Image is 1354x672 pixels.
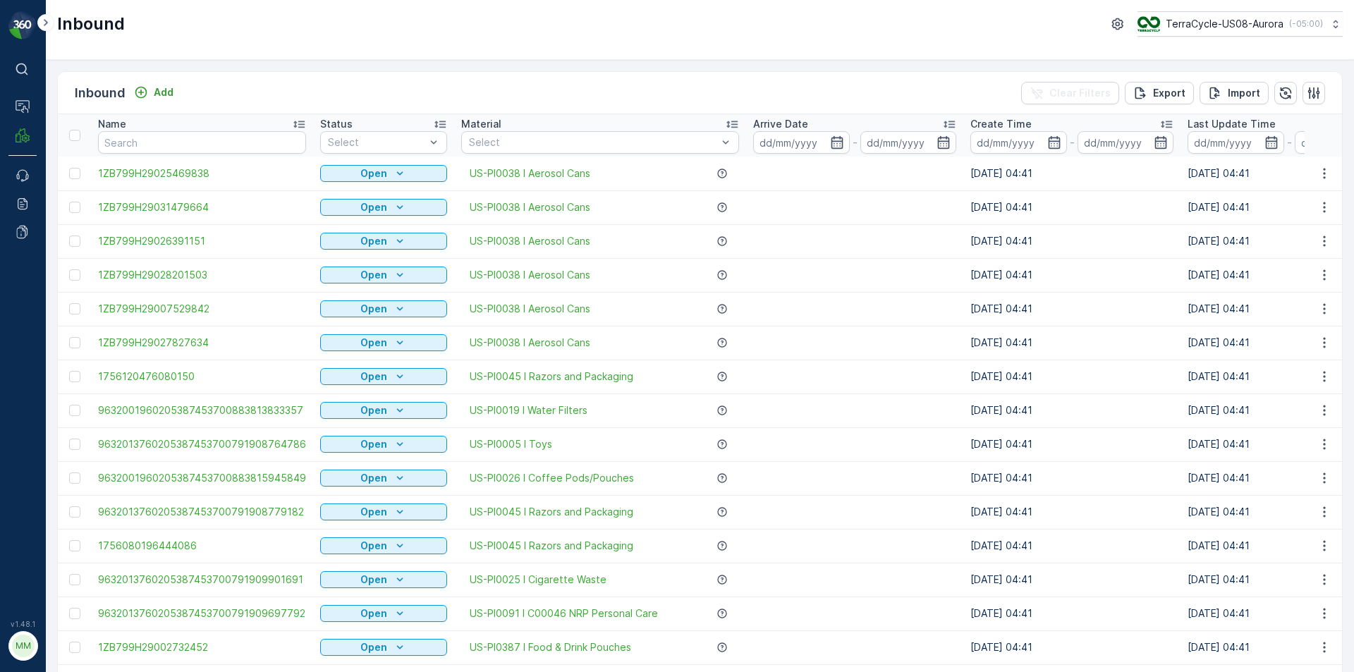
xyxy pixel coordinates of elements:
button: Open [320,267,447,283]
a: 1ZB799H29031479664 [98,200,306,214]
button: Open [320,334,447,351]
input: dd/mm/yyyy [970,131,1067,154]
button: Open [320,402,447,419]
td: [DATE] 04:41 [963,360,1181,393]
a: 9632013760205387453700791908779182 [98,505,306,519]
p: - [1287,134,1292,151]
td: [DATE] 04:41 [963,258,1181,292]
a: 9632013760205387453700791909901691 [98,573,306,587]
input: dd/mm/yyyy [1078,131,1174,154]
p: - [853,134,858,151]
button: Open [320,537,447,554]
a: US-PI0038 I Aerosol Cans [470,166,590,181]
p: Open [360,234,387,248]
div: MM [12,635,35,657]
span: US-PI0005 I Toys [470,437,552,451]
button: Open [320,503,447,520]
span: v 1.48.1 [8,620,37,628]
a: US-PI0387 I Food & Drink Pouches [470,640,631,654]
td: [DATE] 04:41 [963,529,1181,563]
a: 1ZB799H29007529842 [98,302,306,316]
div: Toggle Row Selected [69,371,80,382]
td: [DATE] 04:41 [963,224,1181,258]
button: TerraCycle-US08-Aurora(-05:00) [1138,11,1343,37]
td: [DATE] 04:41 [963,597,1181,630]
span: US-PI0045 I Razors and Packaging [470,505,633,519]
a: 9632001960205387453700883815945849 [98,471,306,485]
p: Open [360,437,387,451]
button: Open [320,470,447,487]
p: Open [360,268,387,282]
p: Select [328,135,425,149]
div: Toggle Row Selected [69,405,80,416]
td: [DATE] 04:41 [963,563,1181,597]
button: Open [320,233,447,250]
div: Toggle Row Selected [69,269,80,281]
a: US-PI0045 I Razors and Packaging [470,369,633,384]
a: US-PI0019 I Water Filters [470,403,587,417]
a: 1ZB799H29026391151 [98,234,306,248]
a: 9632001960205387453700883813833357 [98,403,306,417]
input: Search [98,131,306,154]
p: Open [360,369,387,384]
button: Open [320,165,447,182]
span: 1ZB799H29025469838 [98,166,306,181]
a: 1ZB799H29028201503 [98,268,306,282]
span: 1756120476080150 [98,369,306,384]
button: Export [1125,82,1194,104]
span: 9632013760205387453700791909697792 [98,606,306,621]
p: - [1070,134,1075,151]
div: Toggle Row Selected [69,540,80,551]
button: MM [8,631,37,661]
td: [DATE] 04:41 [963,393,1181,427]
button: Add [128,84,179,101]
a: US-PI0026 I Coffee Pods/Pouches [470,471,634,485]
button: Open [320,639,447,656]
button: Open [320,571,447,588]
td: [DATE] 04:41 [963,157,1181,190]
div: Toggle Row Selected [69,168,80,179]
span: US-PI0091 I C00046 NRP Personal Care [470,606,658,621]
div: Toggle Row Selected [69,642,80,653]
input: dd/mm/yyyy [753,131,850,154]
p: Inbound [57,13,125,35]
div: Toggle Row Selected [69,608,80,619]
span: US-PI0038 I Aerosol Cans [470,268,590,282]
td: [DATE] 04:41 [963,630,1181,664]
a: US-PI0038 I Aerosol Cans [470,200,590,214]
a: 9632013760205387453700791908764786 [98,437,306,451]
div: Toggle Row Selected [69,574,80,585]
td: [DATE] 04:41 [963,427,1181,461]
p: Name [98,117,126,131]
button: Open [320,368,447,385]
p: Open [360,302,387,316]
button: Open [320,199,447,216]
button: Open [320,605,447,622]
td: [DATE] 04:41 [963,190,1181,224]
div: Toggle Row Selected [69,337,80,348]
td: [DATE] 04:41 [963,326,1181,360]
a: US-PI0038 I Aerosol Cans [470,302,590,316]
td: [DATE] 04:41 [963,292,1181,326]
a: 1756080196444086 [98,539,306,553]
p: Open [360,336,387,350]
a: US-PI0045 I Razors and Packaging [470,539,633,553]
span: US-PI0025 I Cigarette Waste [470,573,606,587]
p: Open [360,403,387,417]
p: Open [360,471,387,485]
p: Material [461,117,501,131]
p: Open [360,166,387,181]
p: Inbound [75,83,126,103]
p: Status [320,117,353,131]
p: Import [1228,86,1260,100]
img: logo [8,11,37,39]
a: US-PI0038 I Aerosol Cans [470,336,590,350]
